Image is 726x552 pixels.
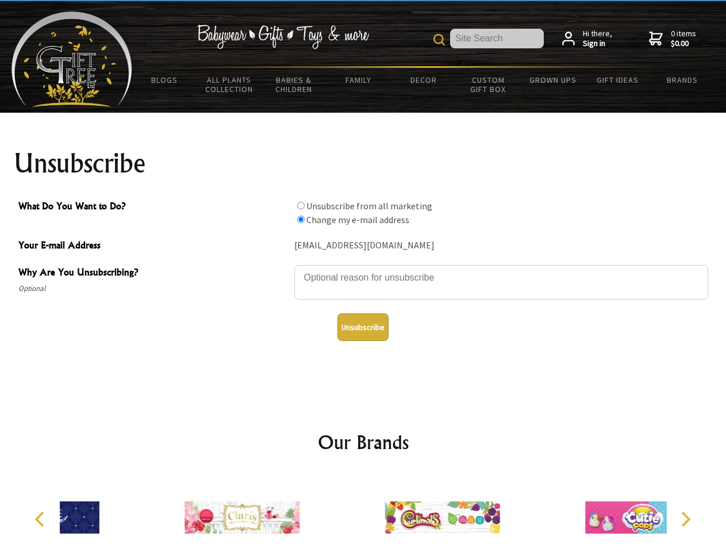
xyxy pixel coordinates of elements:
[450,29,544,48] input: Site Search
[433,34,445,45] img: product search
[294,237,708,255] div: [EMAIL_ADDRESS][DOMAIN_NAME]
[18,199,289,216] span: What Do You Want to Do?
[650,68,715,92] a: Brands
[197,68,262,101] a: All Plants Collection
[14,149,713,177] h1: Unsubscribe
[18,282,289,296] span: Optional
[306,214,409,225] label: Change my e-mail address
[673,507,698,532] button: Next
[520,68,585,92] a: Grown Ups
[297,202,305,209] input: What Do You Want to Do?
[562,29,612,49] a: Hi there,Sign in
[11,11,132,107] img: Babyware - Gifts - Toys and more...
[262,68,326,101] a: Babies & Children
[197,25,369,49] img: Babywear - Gifts - Toys & more
[18,238,289,255] span: Your E-mail Address
[583,29,612,49] span: Hi there,
[29,507,54,532] button: Previous
[583,39,612,49] strong: Sign in
[391,68,456,92] a: Decor
[132,68,197,92] a: BLOGS
[294,265,708,300] textarea: Why Are You Unsubscribing?
[671,28,696,49] span: 0 items
[649,29,696,49] a: 0 items$0.00
[23,428,704,456] h2: Our Brands
[671,39,696,49] strong: $0.00
[585,68,650,92] a: Gift Ideas
[18,265,289,282] span: Why Are You Unsubscribing?
[337,313,389,341] button: Unsubscribe
[456,68,521,101] a: Custom Gift Box
[326,68,391,92] a: Family
[297,216,305,223] input: What Do You Want to Do?
[306,200,432,212] label: Unsubscribe from all marketing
